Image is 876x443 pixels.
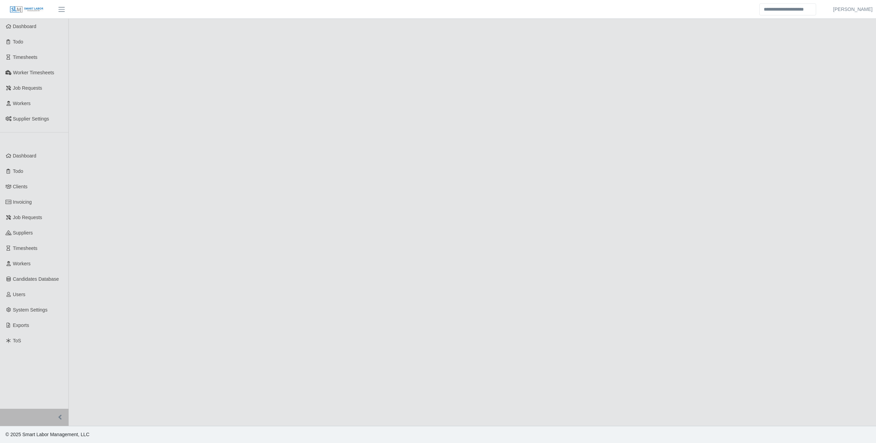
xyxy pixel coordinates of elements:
a: [PERSON_NAME] [833,6,873,13]
span: Job Requests [13,215,42,220]
span: Candidates Database [13,276,59,282]
span: ToS [13,338,21,343]
span: Supplier Settings [13,116,49,122]
span: Suppliers [13,230,33,236]
span: Dashboard [13,153,37,159]
span: Workers [13,101,31,106]
span: © 2025 Smart Labor Management, LLC [5,432,89,437]
span: Exports [13,322,29,328]
span: Dashboard [13,24,37,29]
span: Workers [13,261,31,266]
img: SLM Logo [10,6,44,13]
span: Timesheets [13,245,38,251]
span: Worker Timesheets [13,70,54,75]
span: Todo [13,39,23,45]
span: Todo [13,168,23,174]
span: Invoicing [13,199,32,205]
span: Job Requests [13,85,42,91]
span: System Settings [13,307,48,313]
input: Search [759,3,816,15]
span: Users [13,292,26,297]
span: Clients [13,184,28,189]
span: Timesheets [13,54,38,60]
